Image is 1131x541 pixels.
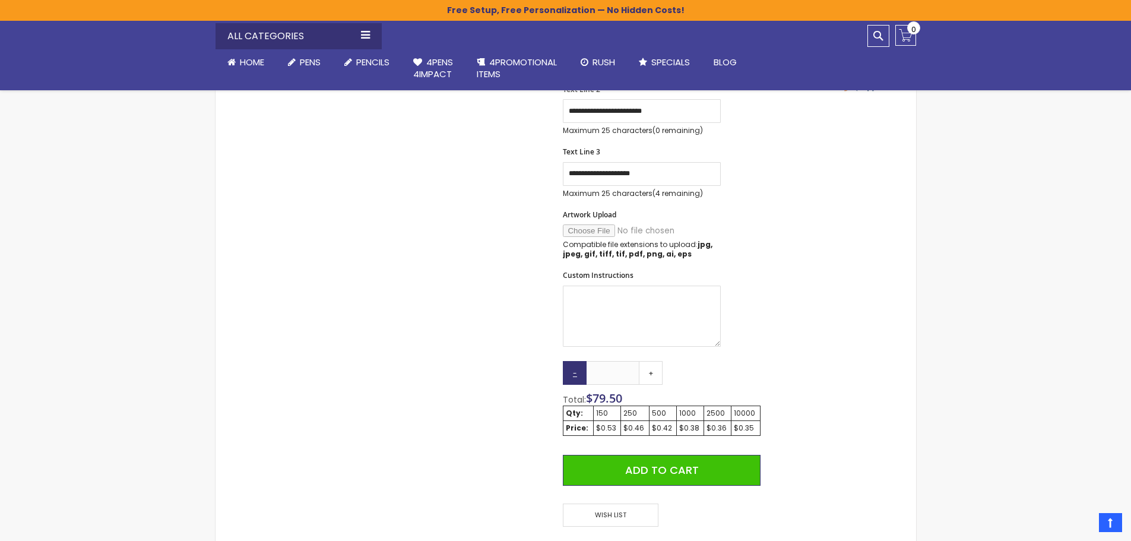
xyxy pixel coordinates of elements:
div: 2500 [707,409,728,418]
p: Compatible file extensions to upload: [563,240,721,259]
span: Add to Cart [625,463,699,477]
div: 1000 [679,409,701,418]
a: 4pens.com certificate URL [790,86,904,96]
span: Text Line 3 [563,147,600,157]
a: Pens [276,49,332,75]
strong: jpg, jpeg, gif, tiff, tif, pdf, png, ai, eps [563,239,712,259]
div: $0.46 [623,423,646,433]
a: Rush [569,49,627,75]
a: 0 [895,25,916,46]
span: 4Pens 4impact [413,56,453,80]
div: 10000 [734,409,757,418]
span: 4PROMOTIONAL ITEMS [477,56,557,80]
button: Add to Cart [563,455,760,486]
a: Blog [702,49,749,75]
a: - [563,361,587,385]
a: Home [216,49,276,75]
span: (4 remaining) [652,188,703,198]
span: 79.50 [593,390,622,406]
span: Custom Instructions [563,270,633,280]
div: 500 [652,409,674,418]
span: Pens [300,56,321,68]
a: + [639,361,663,385]
a: 4PROMOTIONALITEMS [465,49,569,88]
span: Blog [714,56,737,68]
p: Maximum 25 characters [563,189,721,198]
a: Wish List [563,504,661,527]
strong: Price: [566,423,588,433]
a: 4Pens4impact [401,49,465,88]
span: Pencils [356,56,389,68]
div: $0.53 [596,423,618,433]
span: Home [240,56,264,68]
span: Artwork Upload [563,210,616,220]
span: $ [586,390,622,406]
strong: Qty: [566,408,583,418]
span: Wish List [563,504,658,527]
p: Maximum 25 characters [563,126,721,135]
div: $0.35 [734,423,757,433]
span: Rush [593,56,615,68]
div: $0.36 [707,423,728,433]
div: $0.42 [652,423,674,433]
div: 150 [596,409,618,418]
span: (0 remaining) [652,125,703,135]
div: 250 [623,409,646,418]
a: Specials [627,49,702,75]
div: All Categories [216,23,382,49]
span: 0 [911,24,916,35]
a: Pencils [332,49,401,75]
span: Total: [563,394,586,406]
div: $0.38 [679,423,701,433]
span: Specials [651,56,690,68]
